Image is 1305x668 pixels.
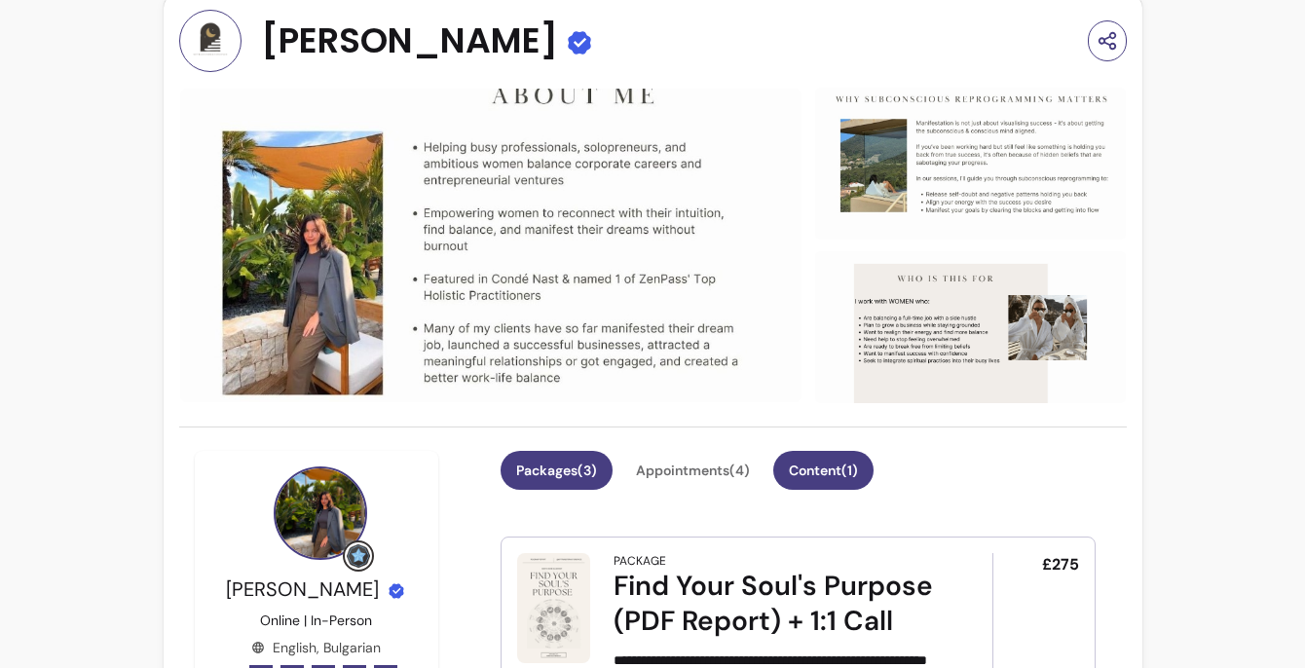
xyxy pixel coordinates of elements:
span: [PERSON_NAME] [261,21,558,60]
img: image-0 [179,88,803,403]
img: Find Your Soul's Purpose (PDF Report) + 1:1 Call [517,553,590,663]
img: Provider image [179,10,242,72]
button: Appointments(4) [620,451,765,490]
button: Packages(3) [501,451,613,490]
button: Content(1) [773,451,874,490]
img: Provider image [274,466,367,560]
p: Online | In-Person [260,611,372,630]
img: Grow [347,544,370,568]
span: [PERSON_NAME] [226,576,379,602]
div: Find Your Soul's Purpose (PDF Report) + 1:1 Call [614,569,938,639]
img: image-2 [814,240,1126,416]
div: English, Bulgarian [251,638,381,657]
div: Package [614,553,666,569]
img: image-1 [814,76,1126,252]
